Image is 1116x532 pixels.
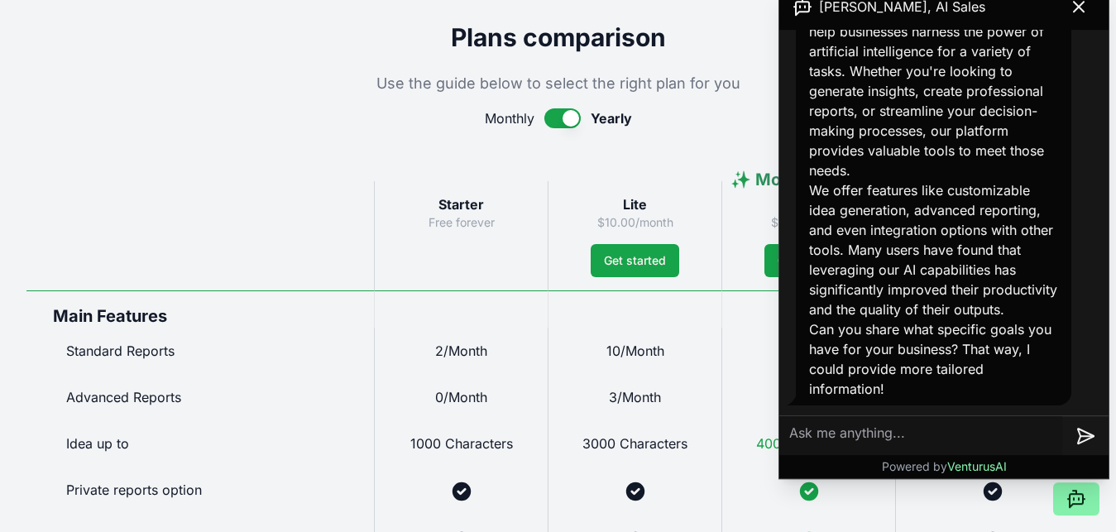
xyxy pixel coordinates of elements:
[606,343,664,359] span: 10/Month
[26,420,374,467] div: Idea up to
[947,459,1007,473] span: VenturusAI
[388,214,534,231] p: Free forever
[26,374,374,420] div: Advanced Reports
[562,194,708,214] h3: Lite
[26,328,374,374] div: Standard Reports
[410,435,513,452] span: 1000 Characters
[26,467,374,516] div: Private reports option
[582,435,687,452] span: 3000 Characters
[735,214,882,231] p: $16.67/month
[735,194,882,214] h3: Pro
[26,72,1090,95] p: Use the guide below to select the right plan for you
[26,22,1090,52] h2: Plans comparison
[764,244,853,277] button: Get started
[591,244,679,277] button: Get started
[26,290,374,328] div: Main Features
[591,108,632,128] span: Yearly
[809,2,1058,180] p: Absolutely! VenturusAI is designed to help businesses harness the power of artificial intelligenc...
[485,108,534,128] span: Monthly
[778,252,840,269] span: Get started
[604,252,666,269] span: Get started
[388,194,534,214] h3: Starter
[609,389,661,405] span: 3/Month
[756,435,861,452] span: 4000 Characters
[730,170,887,189] span: ✨ Most popular ✨
[435,389,487,405] span: 0/Month
[562,214,708,231] p: $10.00/month
[435,343,487,359] span: 2/Month
[882,458,1007,475] p: Powered by
[809,180,1058,319] p: We offer features like customizable idea generation, advanced reporting, and even integration opt...
[809,319,1058,399] p: Can you share what specific goals you have for your business? That way, I could provide more tail...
